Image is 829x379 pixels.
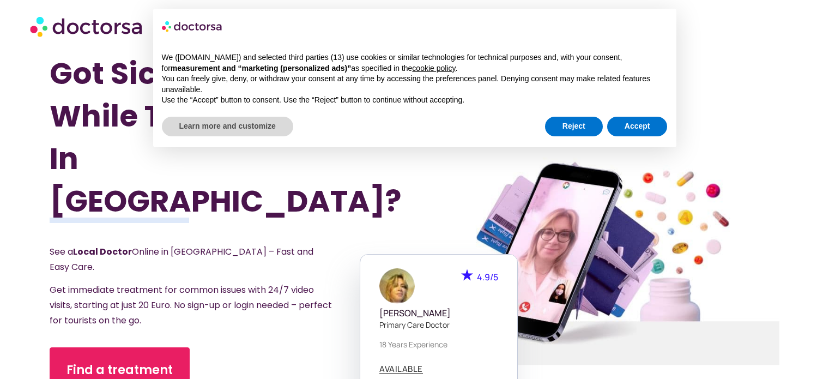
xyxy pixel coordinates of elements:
[162,117,293,136] button: Learn more and customize
[171,64,351,73] strong: measurement and “marketing (personalized ads)”
[50,284,332,327] span: Get immediate treatment for common issues with 24/7 video visits, starting at just 20 Euro. No si...
[162,52,668,74] p: We ([DOMAIN_NAME]) and selected third parties (13) use cookies or similar technologies for techni...
[50,52,360,222] h1: Got Sick While Traveling In [GEOGRAPHIC_DATA]?
[545,117,603,136] button: Reject
[73,245,132,258] strong: Local Doctor
[162,74,668,95] p: You can freely give, deny, or withdraw your consent at any time by accessing the preferences pane...
[379,308,498,318] h5: [PERSON_NAME]
[379,365,423,374] a: AVAILABLE
[162,95,668,106] p: Use the “Accept” button to consent. Use the “Reject” button to continue without accepting.
[379,339,498,350] p: 18 years experience
[50,245,313,273] span: See a Online in [GEOGRAPHIC_DATA] – Fast and Easy Care.
[66,362,173,379] span: Find a treatment
[379,319,498,330] p: Primary care doctor
[162,17,223,35] img: logo
[477,271,498,283] span: 4.9/5
[412,64,455,73] a: cookie policy
[607,117,668,136] button: Accept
